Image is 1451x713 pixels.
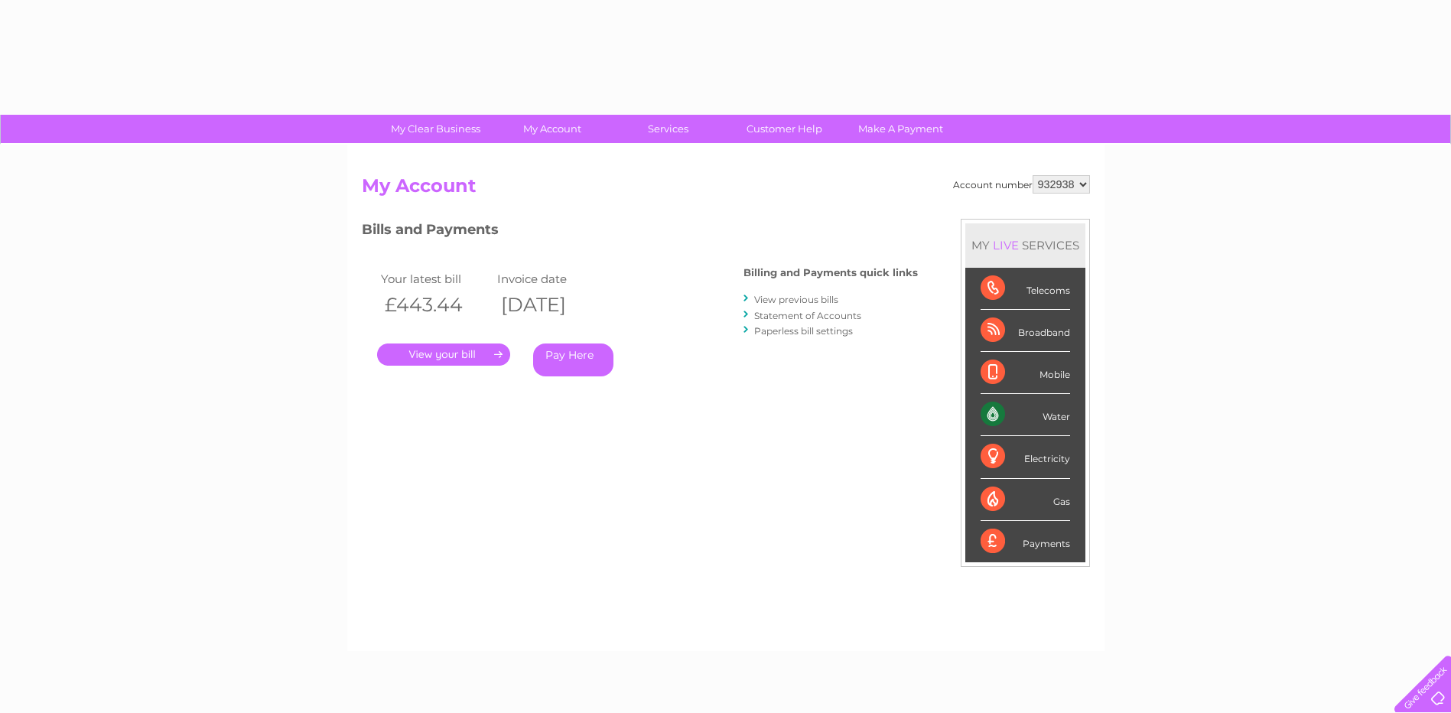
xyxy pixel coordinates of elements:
[362,175,1090,204] h2: My Account
[362,219,918,246] h3: Bills and Payments
[533,343,613,376] a: Pay Here
[605,115,731,143] a: Services
[754,294,838,305] a: View previous bills
[953,175,1090,194] div: Account number
[981,352,1070,394] div: Mobile
[493,289,610,321] th: [DATE]
[754,325,853,337] a: Paperless bill settings
[754,310,861,321] a: Statement of Accounts
[990,238,1022,252] div: LIVE
[377,289,494,321] th: £443.44
[981,436,1070,478] div: Electricity
[489,115,615,143] a: My Account
[493,269,610,289] td: Invoice date
[981,310,1070,352] div: Broadband
[981,268,1070,310] div: Telecoms
[377,269,494,289] td: Your latest bill
[981,394,1070,436] div: Water
[721,115,848,143] a: Customer Help
[981,479,1070,521] div: Gas
[965,223,1085,267] div: MY SERVICES
[743,267,918,278] h4: Billing and Payments quick links
[373,115,499,143] a: My Clear Business
[377,343,510,366] a: .
[838,115,964,143] a: Make A Payment
[981,521,1070,562] div: Payments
